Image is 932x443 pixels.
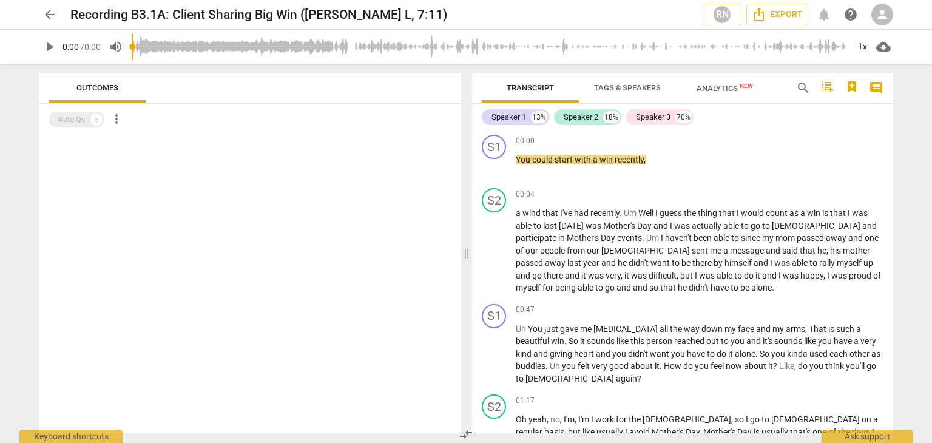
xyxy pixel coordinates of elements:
[830,208,848,218] span: that
[822,208,830,218] span: is
[826,246,830,255] span: ,
[105,36,127,58] button: Volume
[564,111,598,123] div: Speaker 2
[675,111,692,123] div: 70%
[560,208,574,218] span: I've
[578,361,592,371] span: felt
[695,361,711,371] span: you
[731,283,740,293] span: to
[775,233,797,243] span: mom
[804,336,818,346] span: like
[516,208,522,218] span: a
[596,349,612,359] span: and
[550,349,574,359] span: giving
[644,155,646,164] span: ,
[615,155,644,164] span: recently
[555,283,578,293] span: being
[731,336,746,346] span: you
[567,246,587,255] span: from
[628,349,650,359] span: didn't
[730,246,766,255] span: message
[629,258,650,268] span: didn't
[866,361,876,371] span: go
[593,155,599,164] span: a
[649,283,660,293] span: so
[606,271,621,280] span: very
[593,324,660,334] span: [MEDICAL_DATA]
[697,84,753,93] span: Analytics
[789,208,800,218] span: as
[630,336,646,346] span: this
[837,258,863,268] span: myself
[660,361,664,371] span: .
[545,258,567,268] span: away
[762,221,772,231] span: to
[796,81,811,95] span: search
[58,113,86,126] div: Auto Qs
[710,246,723,255] span: me
[869,81,883,95] span: comment
[674,221,692,231] span: was
[574,208,590,218] span: had
[587,246,601,255] span: our
[786,324,805,334] span: arms
[762,271,778,280] span: and
[854,336,860,346] span: a
[665,233,694,243] span: haven't
[746,4,808,25] button: Export
[741,221,751,231] span: to
[559,221,586,231] span: [DATE]
[849,271,873,280] span: proud
[836,324,856,334] span: such
[567,258,583,268] span: last
[551,336,564,346] span: win
[528,414,547,424] span: yeah
[574,349,596,359] span: heart
[525,374,616,384] span: [DEMOGRAPHIC_DATA]
[650,349,671,359] span: want
[62,42,79,52] span: 0:00
[774,258,792,268] span: was
[772,221,862,231] span: [DEMOGRAPHIC_DATA]
[660,208,684,218] span: guess
[516,271,532,280] span: and
[762,233,775,243] span: my
[809,361,825,371] span: you
[692,258,714,268] span: there
[842,78,862,98] button: Add Bookmark
[655,361,660,371] span: it
[70,7,447,22] h2: Recording B3.1A: Client Sharing Big Win ([PERSON_NAME] L, 7:11)
[825,361,846,371] span: think
[852,208,868,218] span: was
[482,135,506,159] div: Change speaker
[744,271,755,280] span: do
[109,112,124,126] span: more_vert
[746,336,763,346] span: and
[783,271,800,280] span: was
[540,246,567,255] span: people
[687,349,707,359] span: have
[575,414,578,424] span: ,
[90,113,103,126] div: 5
[580,324,593,334] span: me
[516,374,525,384] span: to
[601,246,692,255] span: [DEMOGRAPHIC_DATA]
[618,258,629,268] span: he
[703,4,741,25] button: RN
[516,396,535,406] span: 01:17
[751,221,762,231] span: go
[772,283,774,293] span: .
[701,324,724,334] span: down
[624,208,638,218] span: Filler word
[711,361,726,371] span: feel
[862,221,877,231] span: and
[871,349,880,359] span: as
[560,324,580,334] span: gave
[809,324,828,334] span: That
[695,271,699,280] span: I
[544,324,560,334] span: just
[719,208,737,218] span: that
[772,324,786,334] span: my
[482,188,506,212] div: Change speaker
[831,271,849,280] span: was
